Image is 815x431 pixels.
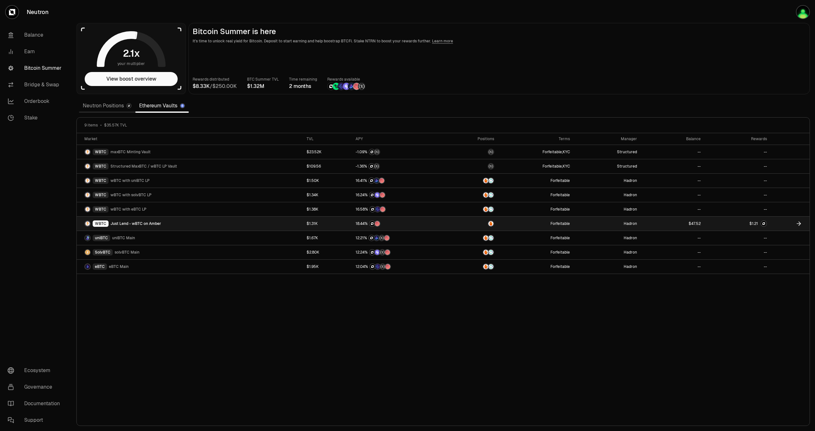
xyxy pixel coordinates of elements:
[352,174,445,188] a: NTRNBedrock DiamondsMars Fragments
[352,188,445,202] a: NTRNSolv PointsMars Fragments
[498,188,574,202] a: Forfeitable
[374,235,379,241] img: Bedrock Diamonds
[445,159,498,173] a: maxBTC
[327,76,365,83] p: Rewards available
[370,207,375,212] img: NTRN
[356,177,441,184] button: NTRNBedrock DiamondsMars Fragments
[85,207,90,212] img: WBTC Logo
[550,178,570,183] button: Forfeitable
[563,164,570,169] button: KYC
[93,263,107,270] div: eBTC
[542,149,562,154] button: Forfeitable
[483,178,488,183] img: Amber
[77,202,303,216] a: WBTC LogoWBTCwBTC with eBTC LP
[449,206,494,212] button: AmberSupervault
[488,250,493,255] img: Supervault
[705,202,771,216] a: --
[84,136,299,141] div: Market
[380,192,385,198] img: Mars Fragments
[641,159,705,173] a: --
[303,231,352,245] a: $1.67K
[247,76,279,83] p: BTC Summer TVL
[85,72,178,86] button: View boost overview
[488,192,493,198] img: Supervault
[93,149,109,155] div: WBTC
[3,76,69,93] a: Bridge & Swap
[432,39,453,44] a: Learn more
[3,43,69,60] a: Earn
[498,159,574,173] a: Forfeitable,KYC
[641,260,705,274] a: --
[385,264,390,269] img: Mars Fragments
[3,110,69,126] a: Stake
[85,221,90,226] img: WBTC Logo
[110,164,177,169] span: Structured MaxBTC / wBTC LP Vault
[117,61,145,67] span: your multiplier
[110,192,152,198] span: wBTC with solvBTC LP
[705,188,771,202] a: --
[3,412,69,428] a: Support
[449,235,494,241] button: AmberSupervault
[343,83,350,90] img: Solv Points
[77,217,303,231] a: WBTC LogoWBTCJust Lend - wBTC on Amber
[303,159,352,173] a: $109.56
[356,206,441,212] button: NTRNEtherFi PointsMars Fragments
[483,192,488,198] img: Amber
[574,245,641,259] a: Hadron
[641,188,705,202] a: --
[110,149,151,154] span: maxBTC Minting Vault
[115,250,139,255] span: solvBTC Main
[369,235,374,241] img: NTRN
[370,264,375,269] img: NTRN
[79,99,135,112] a: Neutron Positions
[449,177,494,184] button: AmberSupervault
[303,174,352,188] a: $1.50K
[303,217,352,231] a: $1.31K
[445,145,498,159] a: maxBTC
[705,231,771,245] a: --
[374,178,379,183] img: Bedrock Diamonds
[550,235,570,241] button: Forfeitable
[705,159,771,173] a: --
[641,174,705,188] a: --
[77,245,303,259] a: SolvBTC LogoSolvBTCsolvBTC Main
[705,174,771,188] a: --
[289,76,317,83] p: Time remaining
[449,249,494,255] button: AmberSupervault
[498,260,574,274] a: Forfeitable
[483,264,488,269] img: Amber
[193,38,806,44] p: It's time to unlock real yield for Bitcoin. Deposit to start earning and help boostrap BTCFi. Sta...
[449,163,494,169] button: maxBTC
[445,202,498,216] a: AmberSupervault
[352,260,445,274] a: NTRNEtherFi PointsStructured PointsMars Fragments
[93,177,109,184] div: WBTC
[374,164,379,169] img: Structured Points
[110,178,150,183] span: wBTC with uniBTC LP
[352,202,445,216] a: NTRNEtherFi PointsMars Fragments
[356,192,441,198] button: NTRNSolv PointsMars Fragments
[380,250,385,255] img: Structured Points
[193,27,806,36] h2: Bitcoin Summer is here
[356,235,441,241] button: NTRNBedrock DiamondsStructured PointsMars Fragments
[112,235,135,241] span: uniBTC Main
[488,178,493,183] img: Supervault
[705,260,771,274] a: --
[303,260,352,274] a: $1.95K
[3,27,69,43] a: Balance
[542,164,570,169] span: ,
[93,235,110,241] div: uniBTC
[85,250,90,255] img: SolvBTC Logo
[550,250,570,255] button: Forfeitable
[352,159,445,173] a: NTRNStructured Points
[93,206,109,212] div: WBTC
[127,104,131,108] img: Neutron Logo
[353,83,360,90] img: Mars Fragments
[542,149,570,154] span: ,
[488,149,493,154] img: maxBTC
[384,235,389,241] img: Mars Fragments
[109,264,129,269] span: eBTC Main
[574,159,641,173] a: Structured
[449,192,494,198] button: AmberSupervault
[498,217,574,231] a: Forfeitable
[370,250,375,255] img: NTRN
